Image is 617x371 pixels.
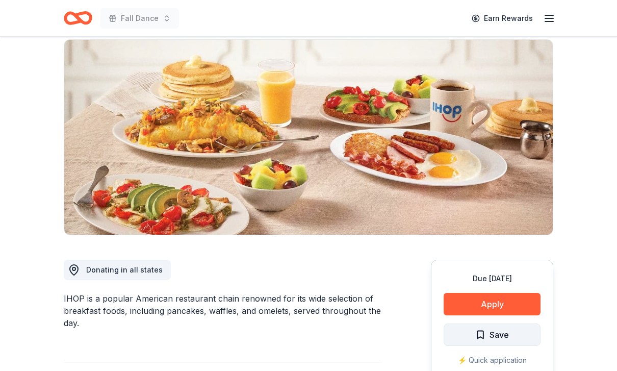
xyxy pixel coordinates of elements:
a: Home [64,6,92,30]
button: Apply [444,293,541,315]
span: Fall Dance [121,12,159,24]
button: Fall Dance [100,8,179,29]
button: Save [444,324,541,346]
span: Donating in all states [86,265,163,274]
img: Image for IHOP [64,40,553,235]
a: Earn Rewards [466,9,539,28]
span: Save [490,328,509,341]
div: Due [DATE] [444,273,541,285]
div: IHOP is a popular American restaurant chain renowned for its wide selection of breakfast foods, i... [64,292,382,329]
div: ⚡️ Quick application [444,354,541,366]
